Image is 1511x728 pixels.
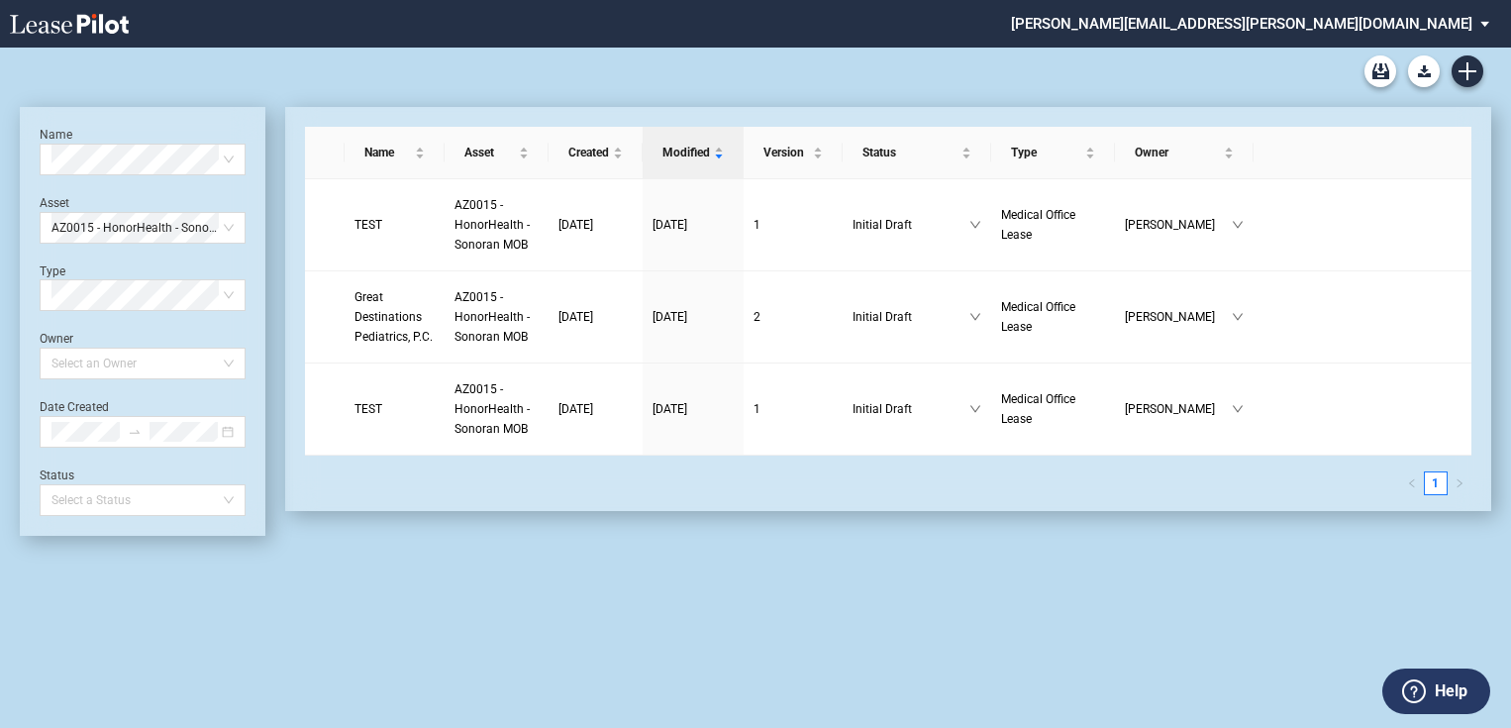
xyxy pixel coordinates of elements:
span: to [128,425,142,439]
span: Asset [464,143,515,162]
span: left [1407,478,1417,488]
label: Status [40,468,74,482]
a: [DATE] [558,399,633,419]
span: Great Destinations Pediatrics, P.C. [354,290,433,344]
button: left [1400,471,1424,495]
th: Name [345,127,445,179]
a: [DATE] [558,215,633,235]
span: [DATE] [653,310,687,324]
span: Type [1011,143,1081,162]
a: [DATE] [558,307,633,327]
span: Initial Draft [853,215,969,235]
span: AZ0015 - HonorHealth - Sonoran MOB [454,290,530,344]
span: Version [763,143,809,162]
th: Modified [643,127,744,179]
a: Archive [1364,55,1396,87]
span: Medical Office Lease [1001,300,1075,334]
span: TEST [354,218,382,232]
a: [DATE] [653,399,734,419]
a: [DATE] [653,307,734,327]
span: Initial Draft [853,307,969,327]
a: [DATE] [653,215,734,235]
span: down [969,403,981,415]
span: 1 [754,402,760,416]
span: right [1455,478,1464,488]
a: AZ0015 - HonorHealth - Sonoran MOB [454,379,539,439]
span: Medical Office Lease [1001,392,1075,426]
th: Owner [1115,127,1254,179]
th: Type [991,127,1115,179]
span: Medical Office Lease [1001,208,1075,242]
a: 1 [754,215,833,235]
span: Status [862,143,957,162]
label: Asset [40,196,69,210]
a: TEST [354,399,435,419]
a: Medical Office Lease [1001,205,1105,245]
a: 2 [754,307,833,327]
a: Great Destinations Pediatrics, P.C. [354,287,435,347]
span: AZ0015 - HonorHealth - Sonoran MOB [51,213,234,243]
label: Name [40,128,72,142]
th: Asset [445,127,549,179]
th: Status [843,127,991,179]
label: Owner [40,332,73,346]
a: AZ0015 - HonorHealth - Sonoran MOB [454,195,539,255]
span: 1 [754,218,760,232]
span: AZ0015 - HonorHealth - Sonoran MOB [454,382,530,436]
span: Modified [662,143,710,162]
span: Initial Draft [853,399,969,419]
span: [DATE] [558,310,593,324]
span: 2 [754,310,760,324]
span: down [1232,219,1244,231]
span: [DATE] [653,402,687,416]
span: Owner [1135,143,1220,162]
span: TEST [354,402,382,416]
span: [PERSON_NAME] [1125,215,1232,235]
span: down [1232,311,1244,323]
label: Help [1435,678,1467,704]
span: down [969,219,981,231]
li: Next Page [1448,471,1471,495]
li: Previous Page [1400,471,1424,495]
span: [PERSON_NAME] [1125,399,1232,419]
th: Created [549,127,643,179]
a: Medical Office Lease [1001,297,1105,337]
li: 1 [1424,471,1448,495]
span: AZ0015 - HonorHealth - Sonoran MOB [454,198,530,252]
span: [DATE] [653,218,687,232]
a: 1 [1425,472,1447,494]
span: [PERSON_NAME] [1125,307,1232,327]
th: Version [744,127,843,179]
span: Created [568,143,609,162]
span: swap-right [128,425,142,439]
span: [DATE] [558,402,593,416]
a: AZ0015 - HonorHealth - Sonoran MOB [454,287,539,347]
button: right [1448,471,1471,495]
a: 1 [754,399,833,419]
label: Date Created [40,400,109,414]
a: TEST [354,215,435,235]
label: Type [40,264,65,278]
span: [DATE] [558,218,593,232]
button: Download Blank Form [1408,55,1440,87]
a: Create new document [1452,55,1483,87]
span: Name [364,143,411,162]
span: down [969,311,981,323]
md-menu: Download Blank Form List [1402,55,1446,87]
span: down [1232,403,1244,415]
a: Medical Office Lease [1001,389,1105,429]
button: Help [1382,669,1490,714]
